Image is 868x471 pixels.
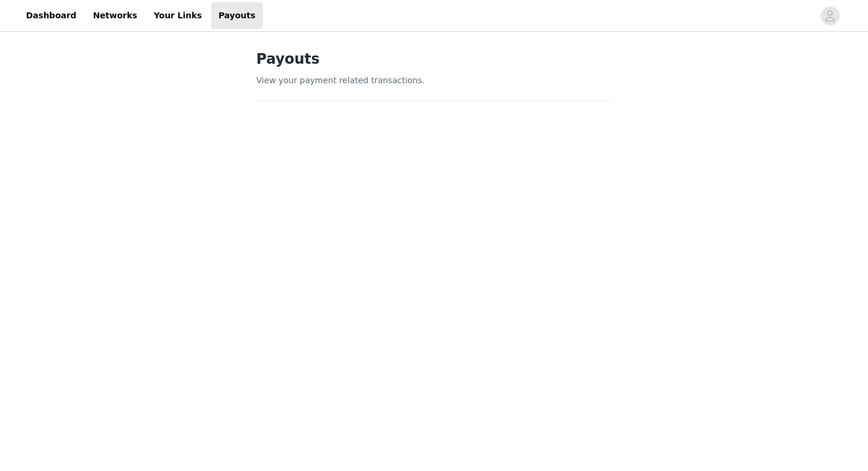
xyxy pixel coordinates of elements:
a: Networks [86,2,144,29]
p: View your payment related transactions. [256,74,612,87]
a: Payouts [211,2,263,29]
a: Dashboard [19,2,83,29]
a: Your Links [146,2,209,29]
h1: Payouts [256,48,612,70]
div: avatar [824,6,836,25]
